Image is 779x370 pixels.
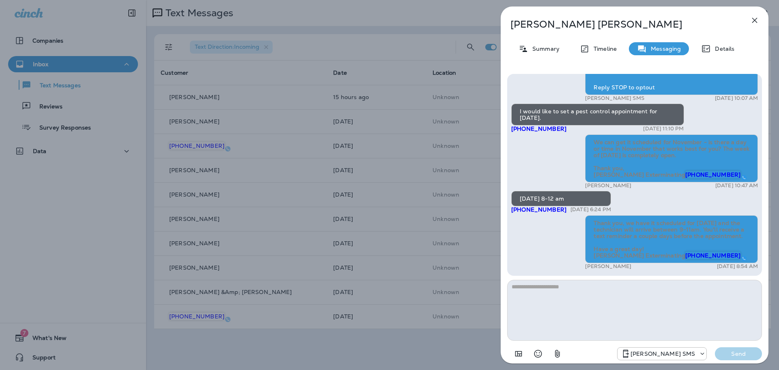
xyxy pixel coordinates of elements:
[585,263,631,270] p: [PERSON_NAME]
[511,104,684,125] div: I would like to set a pest control appointment for [DATE].
[590,45,617,52] p: Timeline
[631,351,695,357] p: [PERSON_NAME] SMS
[711,45,734,52] p: Details
[511,125,566,132] span: [PHONE_NUMBER]
[685,252,740,259] span: [PHONE_NUMBER]
[685,171,740,178] span: [PHONE_NUMBER]
[511,206,566,213] span: [PHONE_NUMBER]
[585,182,631,189] p: [PERSON_NAME]
[643,125,684,132] p: [DATE] 11:10 PM
[530,346,546,362] button: Select an emoji
[647,45,681,52] p: Messaging
[585,95,644,102] p: [PERSON_NAME] SMS
[618,349,706,359] div: +1 (757) 760-3335
[570,206,611,213] p: [DATE] 6:24 PM
[528,45,560,52] p: Summary
[594,219,746,259] span: Thank you, we have it scheduled for [DATE] and the technician will arrive between 9-11am. You'll ...
[510,346,527,362] button: Add in a premade template
[594,138,751,178] span: We can get it scheduled for November - is there a day or time in November that works best for you...
[717,263,758,270] p: [DATE] 8:54 AM
[715,182,758,189] p: [DATE] 10:47 AM
[511,191,611,206] div: [DATE] 8-12 am
[715,95,758,102] p: [DATE] 10:07 AM
[510,19,732,30] p: [PERSON_NAME] [PERSON_NAME]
